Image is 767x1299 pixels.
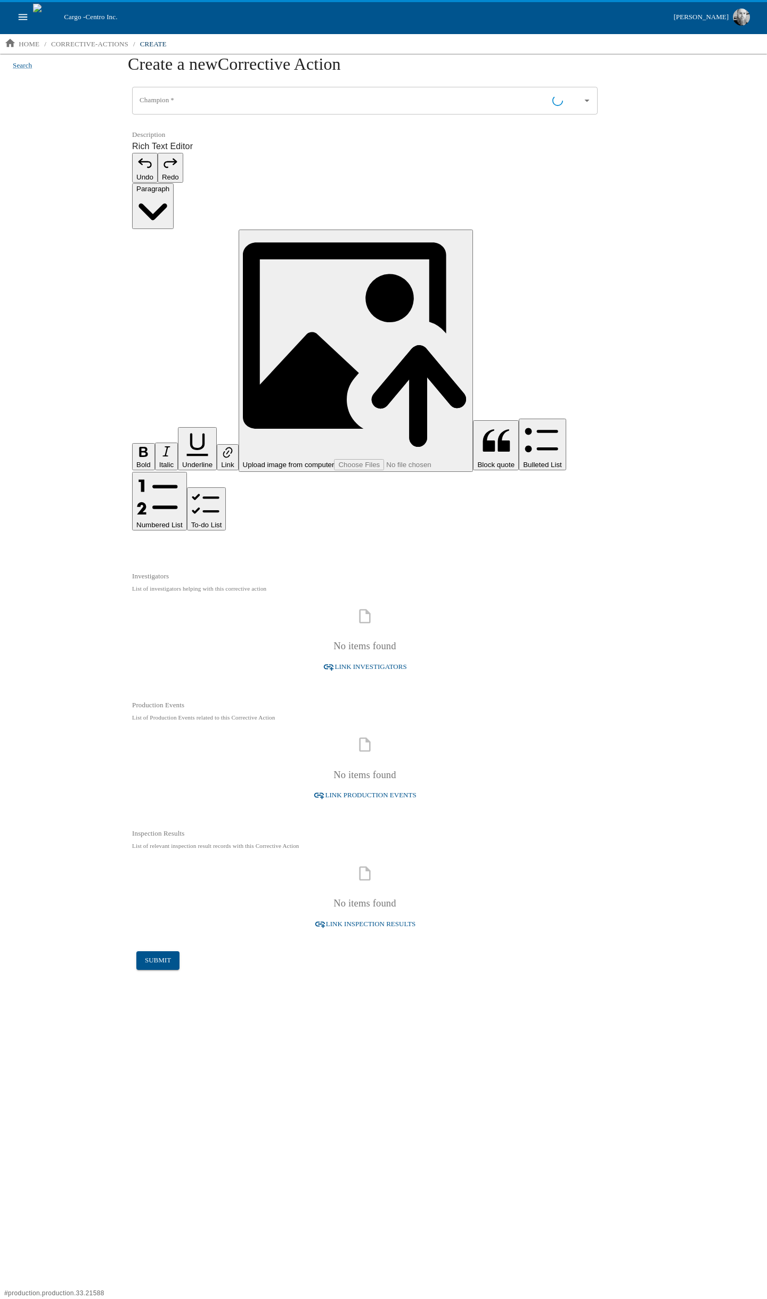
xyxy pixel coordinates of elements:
span: Link [221,461,234,469]
p: List of Production Events related to this Corrective Action [132,713,598,722]
span: Centro Inc. [85,13,117,21]
span: Paragraph [136,185,169,193]
p: create [140,39,167,50]
div: Rich Text Editor. Editing area: main. Press Alt+0 for help. [132,540,598,552]
label: Description [132,130,598,140]
button: Undo [132,153,158,183]
h6: No items found [333,895,396,911]
li: / [44,39,46,50]
button: [PERSON_NAME] [670,5,754,29]
span: Search [13,60,32,71]
button: Open [580,94,594,108]
div: Editor toolbar [132,153,598,532]
a: Search [13,58,32,73]
span: Underline [182,461,213,469]
span: Bulleted List [523,461,562,469]
span: Numbered List [136,521,183,529]
span: Redo [162,173,179,181]
button: submit [136,951,179,970]
button: To-do List [187,487,226,531]
button: open drawer [13,7,33,27]
h6: No items found [333,638,396,654]
button: Italic [155,443,178,470]
p: List of investigators helping with this corrective action [132,584,598,593]
button: Redo [158,153,183,183]
div: Cargo - [60,12,669,22]
button: Link [217,444,238,470]
a: create [136,36,171,53]
span: Undo [136,173,153,181]
a: corrective-actions [47,36,133,53]
span: To-do List [191,521,222,529]
label: Production Events [132,701,184,709]
label: Investigators [132,572,169,580]
button: Underline [178,427,217,470]
button: Bulleted List [519,419,566,470]
span: Link Inspection Results [326,918,416,930]
img: cargo logo [33,4,60,30]
button: Block quote [473,420,519,470]
span: Bold [136,461,151,469]
button: Link Inspection Results [310,915,420,934]
h1: Create a new [128,54,602,83]
img: Profile image [733,9,750,26]
button: Paragraph, Heading [132,183,174,229]
span: Link Production Events [325,789,416,802]
h6: No items found [333,767,396,783]
button: Bold [132,443,155,470]
button: Numbered List [132,472,187,531]
p: corrective-actions [51,39,128,50]
span: Corrective Action [218,54,341,73]
button: Link Production Events [309,786,420,805]
p: home [19,39,39,50]
span: Link Investigators [334,661,406,673]
span: Upload image from computer [243,461,334,469]
p: List of relevant inspection result records with this Corrective Action [132,841,598,851]
span: Block quote [477,461,515,469]
label: Rich Text Editor [132,140,598,153]
span: Italic [159,461,174,469]
label: Inspection Results [132,829,184,837]
div: [PERSON_NAME] [674,11,729,23]
button: Link Investigators [319,658,411,676]
button: Upload image from computer [239,230,474,472]
li: / [133,39,135,50]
